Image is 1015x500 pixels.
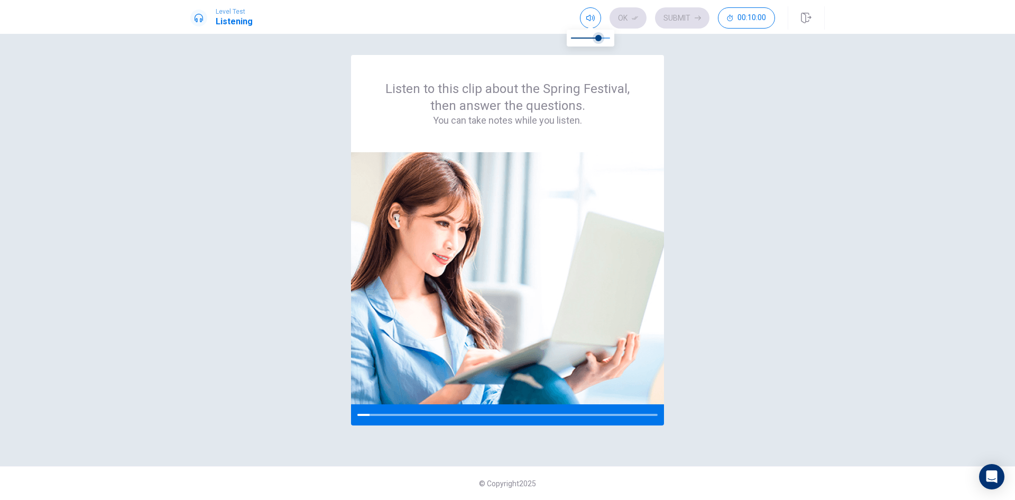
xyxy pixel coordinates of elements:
span: Level Test [216,8,253,15]
span: © Copyright 2025 [479,479,536,488]
h4: You can take notes while you listen. [376,114,639,127]
div: Listen to this clip about the Spring Festival, then answer the questions. [376,80,639,127]
span: 00:10:00 [737,14,766,22]
button: 00:10:00 [718,7,775,29]
h1: Listening [216,15,253,28]
img: passage image [351,152,664,404]
div: Open Intercom Messenger [979,464,1004,489]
